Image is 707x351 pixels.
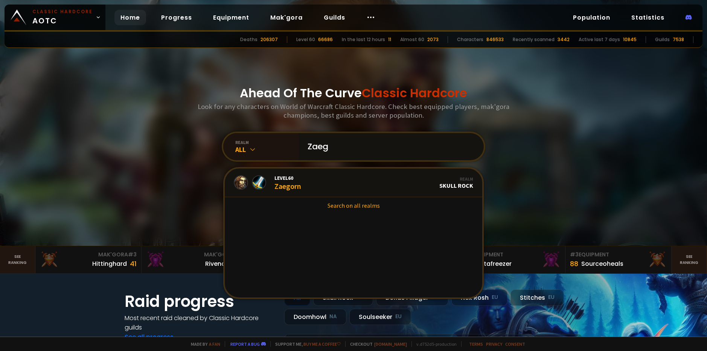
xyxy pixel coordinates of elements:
div: Guilds [655,36,670,43]
div: Nek'Rosh [451,290,507,306]
div: Recently scanned [513,36,555,43]
span: Checkout [345,341,407,347]
input: Search a character... [303,133,475,160]
div: Mak'Gora [40,251,137,259]
div: 11 [388,36,391,43]
h3: Look for any characters on World of Warcraft Classic Hardcore. Check best equipped players, mak'g... [195,102,512,120]
span: Support me, [270,341,341,347]
small: EU [395,313,402,320]
div: Zaegorn [274,175,301,191]
a: Population [567,10,616,25]
small: Classic Hardcore [32,8,93,15]
div: 3442 [558,36,570,43]
a: a fan [209,341,220,347]
a: Privacy [486,341,502,347]
a: Progress [155,10,198,25]
div: Realm [439,176,473,182]
span: v. d752d5 - production [411,341,457,347]
a: Buy me a coffee [303,341,341,347]
span: Classic Hardcore [362,84,467,101]
a: Search on all realms [225,197,482,214]
div: 846533 [486,36,504,43]
div: 10845 [623,36,637,43]
div: realm [235,139,299,145]
a: #2Equipment88Notafreezer [460,246,566,273]
span: # 3 [570,251,579,258]
a: Equipment [207,10,255,25]
a: Guilds [318,10,351,25]
div: 2073 [427,36,439,43]
div: Soulseeker [349,309,411,325]
a: Mak'gora [264,10,309,25]
div: Doomhowl [284,309,346,325]
div: Mak'Gora [146,251,243,259]
h1: Raid progress [125,290,275,313]
div: Level 60 [296,36,315,43]
a: Classic HardcoreAOTC [5,5,105,30]
span: Level 60 [274,175,301,181]
div: Equipment [570,251,667,259]
a: Mak'Gora#2Rivench100 [142,246,248,273]
div: Hittinghard [92,259,127,268]
div: Skull Rock [439,176,473,189]
div: 66686 [318,36,333,43]
small: EU [492,294,498,301]
div: 7538 [673,36,684,43]
div: Stitches [510,290,564,306]
a: Report a bug [230,341,260,347]
a: Consent [505,341,525,347]
div: Sourceoheals [581,259,623,268]
div: 41 [130,259,137,269]
a: #3Equipment88Sourceoheals [565,246,672,273]
a: Terms [469,341,483,347]
span: Made by [186,341,220,347]
a: Statistics [625,10,670,25]
a: Level60ZaegornRealmSkull Rock [225,169,482,197]
div: 88 [570,259,578,269]
a: [DOMAIN_NAME] [374,341,407,347]
a: Mak'Gora#3Hittinghard41 [35,246,142,273]
div: 206307 [261,36,278,43]
div: Almost 60 [400,36,424,43]
span: # 3 [128,251,137,258]
div: Equipment [464,251,561,259]
div: Active last 7 days [579,36,620,43]
h4: Most recent raid cleaned by Classic Hardcore guilds [125,313,275,332]
div: Characters [457,36,483,43]
a: See all progress [125,333,174,341]
span: AOTC [32,8,93,26]
div: All [235,145,299,154]
div: In the last 12 hours [342,36,385,43]
a: Seeranking [672,246,707,273]
div: Rivench [205,259,229,268]
div: Notafreezer [475,259,512,268]
a: Home [114,10,146,25]
small: EU [548,294,555,301]
h1: Ahead Of The Curve [240,84,467,102]
div: Deaths [240,36,258,43]
small: NA [329,313,337,320]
